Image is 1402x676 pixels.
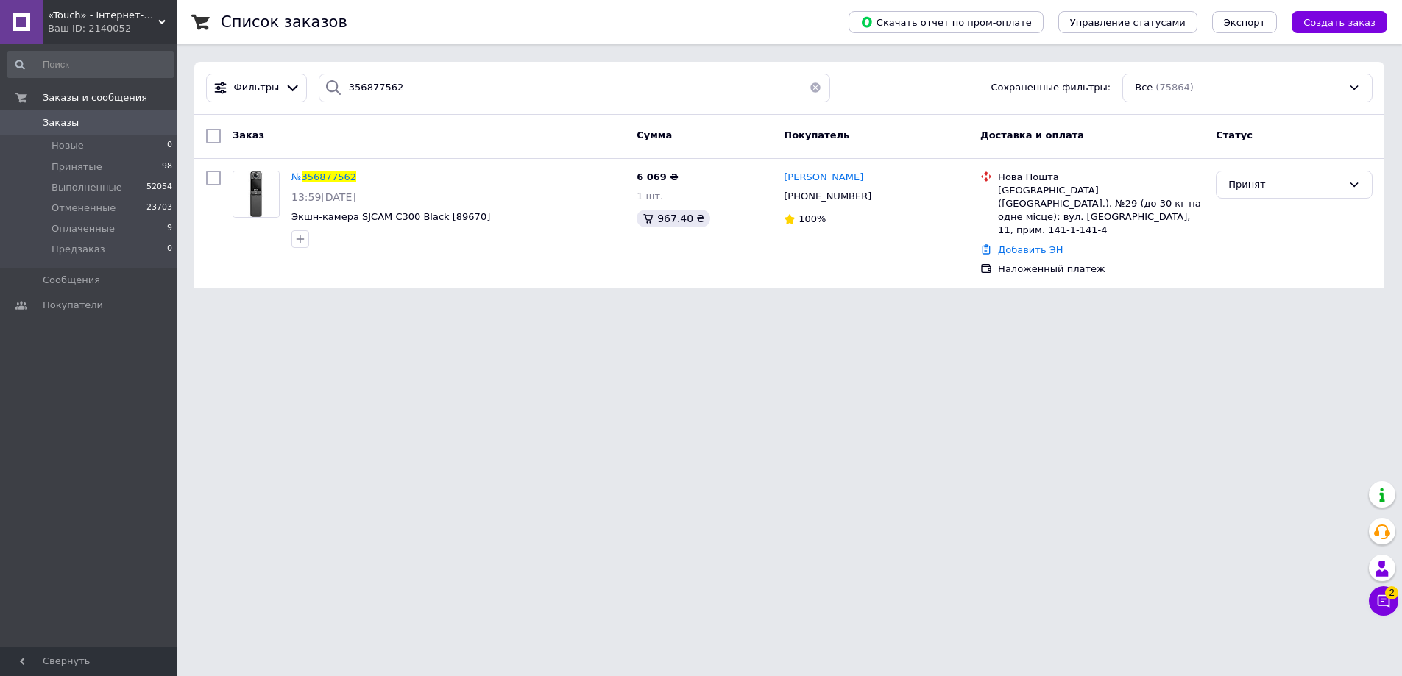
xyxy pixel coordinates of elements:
[1369,586,1398,616] button: Чат с покупателем2
[52,202,116,215] span: Отмененные
[319,74,831,102] input: Поиск по номеру заказа, ФИО покупателя, номеру телефона, Email, номеру накладной
[784,171,863,182] span: [PERSON_NAME]
[291,171,356,182] a: №356877562
[991,81,1111,95] span: Сохраненные фильтры:
[291,191,356,203] span: 13:59[DATE]
[998,263,1204,276] div: Наложенный платеж
[52,160,102,174] span: Принятые
[43,274,100,287] span: Сообщения
[48,9,158,22] span: «Touch» - інтернет-магазин електроніки та гаджетів
[784,191,871,202] span: [PHONE_NUMBER]
[980,129,1084,140] span: Доставка и оплата
[784,129,849,140] span: Покупатель
[637,191,663,202] span: 1 шт.
[167,243,172,256] span: 0
[998,184,1204,238] div: [GEOGRAPHIC_DATA] ([GEOGRAPHIC_DATA].), №29 (до 30 кг на одне місце): вул. [GEOGRAPHIC_DATA], 11,...
[52,139,84,152] span: Новые
[52,181,122,194] span: Выполненные
[146,202,172,215] span: 23703
[291,211,490,222] a: Экшн-камера SJCAM C300 Black [89670]
[1212,11,1277,33] button: Экспорт
[167,139,172,152] span: 0
[146,181,172,194] span: 52054
[801,74,830,102] button: Очистить
[1216,129,1253,140] span: Статус
[1292,11,1387,33] button: Создать заказ
[1155,82,1194,93] span: (75864)
[998,171,1204,184] div: Нова Пошта
[1135,81,1153,95] span: Все
[48,22,177,35] div: Ваш ID: 2140052
[52,222,115,235] span: Оплаченные
[43,91,147,104] span: Заказы и сообщения
[637,210,710,227] div: 967.40 ₴
[1303,17,1376,28] span: Создать заказ
[784,171,863,185] a: [PERSON_NAME]
[637,129,672,140] span: Сумма
[43,299,103,312] span: Покупатели
[291,171,302,182] span: №
[302,171,356,182] span: 356877562
[1385,586,1398,599] span: 2
[234,81,280,95] span: Фильтры
[998,244,1063,255] a: Добавить ЭН
[43,116,79,129] span: Заказы
[860,15,1032,29] span: Скачать отчет по пром-оплате
[849,11,1044,33] button: Скачать отчет по пром-оплате
[1277,16,1387,27] a: Создать заказ
[52,243,105,256] span: Предзаказ
[233,171,279,217] img: Фото товару
[233,171,280,218] a: Фото товару
[221,13,347,31] h1: Список заказов
[1058,11,1197,33] button: Управление статусами
[233,129,264,140] span: Заказ
[1228,177,1342,193] div: Принят
[799,213,826,224] span: 100%
[7,51,174,78] input: Поиск
[162,160,172,174] span: 98
[1224,17,1265,28] span: Экспорт
[167,222,172,235] span: 9
[1070,17,1186,28] span: Управление статусами
[637,171,678,182] span: 6 069 ₴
